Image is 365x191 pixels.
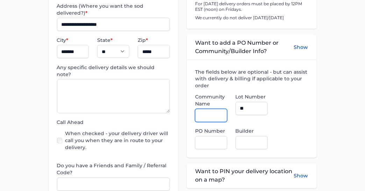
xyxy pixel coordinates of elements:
p: For [DATE] delivery orders must be placed by 12PM EST (noon) on Fridays. [195,1,308,12]
span: Want to PIN your delivery location on a map? [195,168,294,184]
label: Do you have a Friends and Family / Referral Code? [57,162,170,176]
button: Show [294,168,308,184]
label: PO Number [195,128,227,135]
label: Community Name [195,94,227,108]
label: The fields below are optional - but can assist with delivery & billing if applicable to your order [195,68,308,89]
label: Zip [138,37,170,44]
label: Call Ahead [57,119,170,126]
label: Address (Where you want the sod delivered?) [57,2,170,16]
p: We currently do not deliver [DATE]/[DATE] [195,15,308,21]
label: State [97,37,129,44]
span: Want to add a PO Number or Community/Builder Info? [195,39,294,56]
button: Show [294,39,308,56]
label: Any specific delivery details we should note? [57,64,170,78]
label: Builder [236,128,268,135]
label: When checked - your delivery driver will call you when they are in route to your delivery. [65,130,170,151]
label: City [57,37,89,44]
label: Lot Number [236,94,268,101]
